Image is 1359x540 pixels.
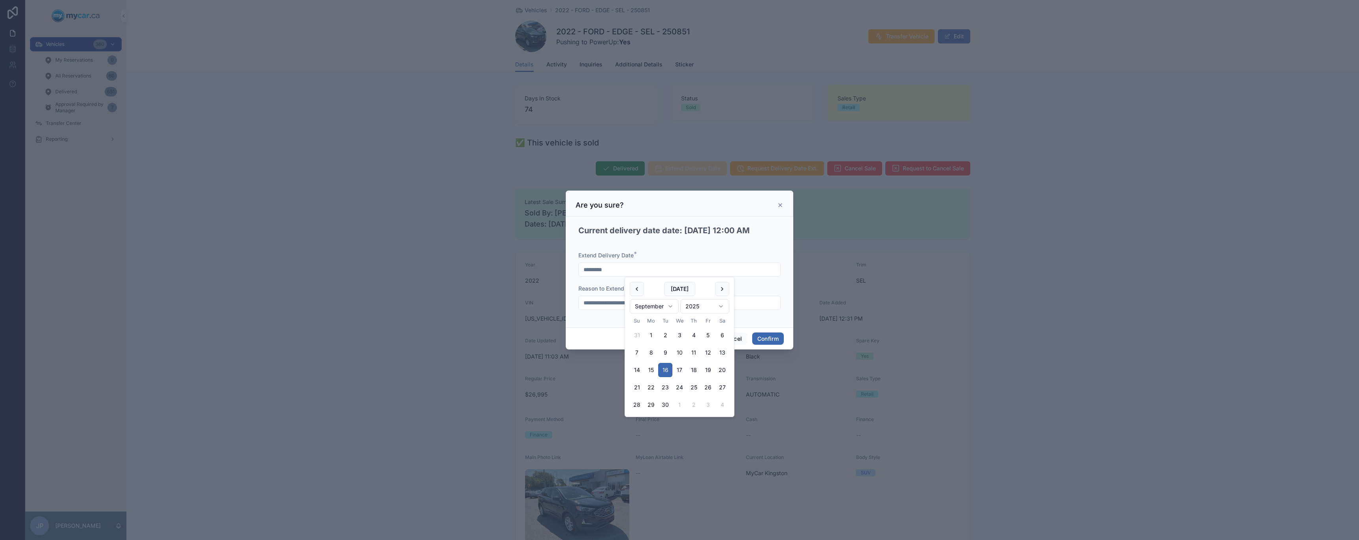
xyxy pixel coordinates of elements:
[701,398,715,412] button: Friday, October 3rd, 2025
[687,380,701,395] button: Thursday, September 25th, 2025
[658,346,672,360] button: Tuesday, September 9th, 2025
[630,380,644,395] button: Sunday, September 21st, 2025
[658,380,672,395] button: Tuesday, September 23rd, 2025
[664,282,695,296] button: [DATE]
[630,328,644,342] button: Sunday, August 31st, 2025
[715,380,729,395] button: Saturday, September 27th, 2025
[672,317,687,325] th: Wednesday
[644,363,658,377] button: Monday, September 15th, 2025
[644,398,658,412] button: Monday, September 29th, 2025
[644,346,658,360] button: Monday, September 8th, 2025
[578,285,661,292] span: Reason to Extend Delivery Date
[715,317,729,325] th: Saturday
[630,398,644,412] button: Sunday, September 28th, 2025
[687,398,701,412] button: Thursday, October 2nd, 2025
[715,328,729,342] button: Saturday, September 6th, 2025
[576,200,624,210] h3: Are you sure?
[701,363,715,377] button: Friday, September 19th, 2025
[644,317,658,325] th: Monday
[687,363,701,377] button: Thursday, September 18th, 2025
[701,317,715,325] th: Friday
[701,328,715,342] button: Friday, September 5th, 2025
[715,398,729,412] button: Saturday, October 4th, 2025
[658,363,672,377] button: Tuesday, September 16th, 2025, selected
[630,317,644,325] th: Sunday
[752,332,784,345] button: Confirm
[658,328,672,342] button: Tuesday, September 2nd, 2025
[672,328,687,342] button: Wednesday, September 3rd, 2025
[672,363,687,377] button: Wednesday, September 17th, 2025
[644,328,658,342] button: Monday, September 1st, 2025
[658,398,672,412] button: Tuesday, September 30th, 2025
[701,380,715,395] button: Friday, September 26th, 2025
[630,363,644,377] button: Sunday, September 14th, 2025
[658,317,672,325] th: Tuesday
[672,346,687,360] button: Today, Wednesday, September 10th, 2025
[687,346,701,360] button: Thursday, September 11th, 2025
[630,346,644,360] button: Sunday, September 7th, 2025
[672,380,687,395] button: Wednesday, September 24th, 2025
[578,225,750,236] h2: Current delivery date date: [DATE] 12:00 AM
[687,328,701,342] button: Thursday, September 4th, 2025
[701,346,715,360] button: Friday, September 12th, 2025
[630,317,729,412] table: September 2025
[715,363,729,377] button: Saturday, September 20th, 2025
[644,380,658,395] button: Monday, September 22nd, 2025
[578,252,634,259] span: Extend Delivery Date
[672,398,687,412] button: Wednesday, October 1st, 2025
[715,346,729,360] button: Saturday, September 13th, 2025
[687,317,701,325] th: Thursday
